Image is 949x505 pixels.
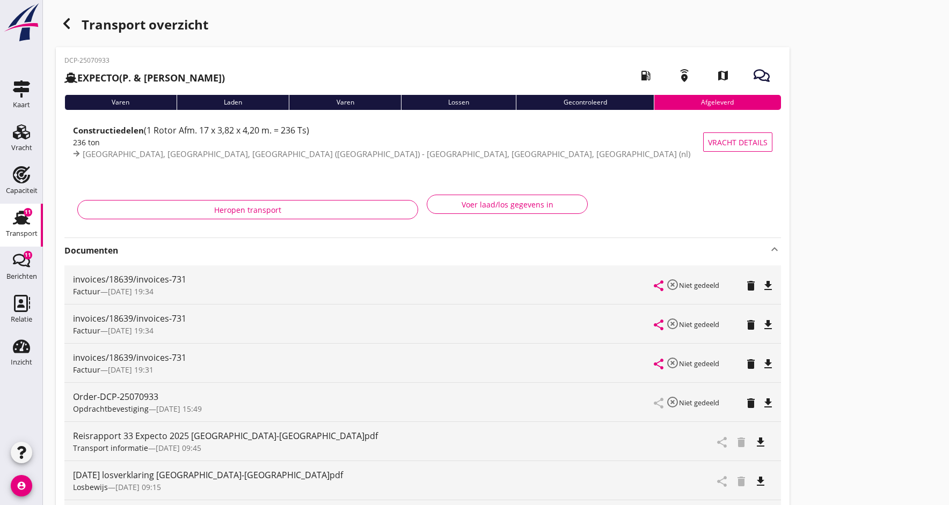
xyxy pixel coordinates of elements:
[86,204,409,216] div: Heropen transport
[666,317,679,330] i: highlight_off
[56,13,790,39] div: Transport overzicht
[6,187,38,194] div: Capaciteit
[666,278,679,291] i: highlight_off
[73,286,654,297] div: —
[73,312,654,325] div: invoices/18639/invoices-731
[754,436,767,449] i: file_download
[73,365,100,375] span: Factuur
[762,358,775,370] i: file_download
[73,429,663,442] div: Reisrapport 33 Expecto 2025 [GEOGRAPHIC_DATA]-[GEOGRAPHIC_DATA]pdf
[516,95,654,110] div: Gecontroleerd
[744,279,757,292] i: delete
[654,95,781,110] div: Afgeleverd
[11,144,32,151] div: Vracht
[73,325,100,336] span: Factuur
[77,71,119,84] strong: EXPECTO
[64,95,177,110] div: Varen
[11,316,32,323] div: Relatie
[24,208,32,217] div: 11
[289,95,401,110] div: Varen
[669,61,699,91] i: emergency_share
[401,95,516,110] div: Lossen
[744,358,757,370] i: delete
[73,469,663,481] div: [DATE] losverklaring [GEOGRAPHIC_DATA]-[GEOGRAPHIC_DATA]pdf
[652,318,665,331] i: share
[11,359,32,366] div: Inzicht
[156,443,201,453] span: [DATE] 09:45
[73,481,663,493] div: —
[64,71,225,85] h2: (P. & [PERSON_NAME])
[744,318,757,331] i: delete
[73,442,663,454] div: —
[6,273,37,280] div: Berichten
[108,286,154,296] span: [DATE] 19:34
[115,482,161,492] span: [DATE] 09:15
[73,351,654,364] div: invoices/18639/invoices-731
[156,404,202,414] span: [DATE] 15:49
[427,195,588,214] button: Voer laad/los gegevens in
[73,137,703,148] div: 236 ton
[108,365,154,375] span: [DATE] 19:31
[73,364,654,375] div: —
[73,286,100,296] span: Factuur
[768,243,781,256] i: keyboard_arrow_up
[73,443,148,453] span: Transport informatie
[73,482,108,492] span: Losbewijs
[73,273,654,286] div: invoices/18639/invoices-731
[73,390,654,403] div: Order-DCP-25070933
[666,357,679,369] i: highlight_off
[13,101,30,108] div: Kaart
[73,403,654,414] div: —
[83,148,690,159] span: [GEOGRAPHIC_DATA], [GEOGRAPHIC_DATA], [GEOGRAPHIC_DATA] ([GEOGRAPHIC_DATA]) - [GEOGRAPHIC_DATA], ...
[73,125,144,136] strong: Constructiedelen
[77,200,418,219] button: Heropen transport
[679,398,719,407] small: Niet gedeeld
[744,397,757,410] i: delete
[108,325,154,336] span: [DATE] 19:34
[679,320,719,329] small: Niet gedeeld
[652,358,665,370] i: share
[703,132,772,152] button: Vracht details
[144,124,309,136] span: (1 Rotor Afm. 17 x 3,82 x 4,20 m. = 236 Ts)
[177,95,289,110] div: Laden
[436,199,579,210] div: Voer laad/los gegevens in
[631,61,661,91] i: local_gas_station
[679,280,719,290] small: Niet gedeeld
[64,118,781,166] a: Constructiedelen(1 Rotor Afm. 17 x 3,82 x 4,20 m. = 236 Ts)236 ton[GEOGRAPHIC_DATA], [GEOGRAPHIC_...
[652,279,665,292] i: share
[679,359,719,368] small: Niet gedeeld
[2,3,41,42] img: logo-small.a267ee39.svg
[708,61,738,91] i: map
[64,244,768,257] strong: Documenten
[762,318,775,331] i: file_download
[6,230,38,237] div: Transport
[666,396,679,409] i: highlight_off
[762,397,775,410] i: file_download
[754,475,767,488] i: file_download
[762,279,775,292] i: file_download
[73,325,654,336] div: —
[11,475,32,496] i: account_circle
[708,137,768,148] span: Vracht details
[24,251,32,259] div: 11
[73,404,149,414] span: Opdrachtbevestiging
[64,56,225,65] p: DCP-25070933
